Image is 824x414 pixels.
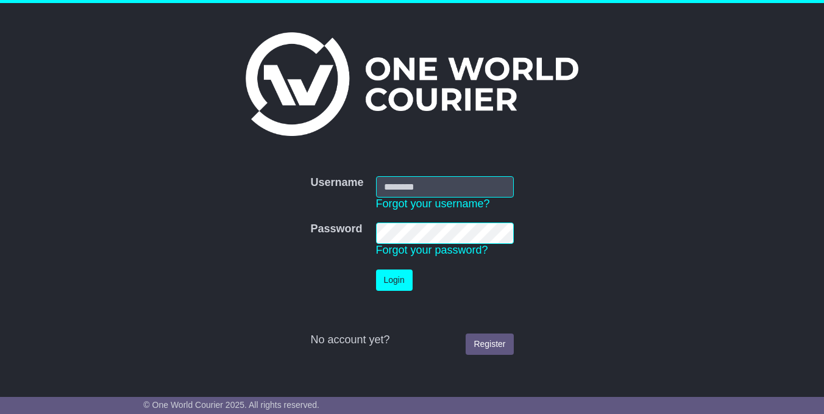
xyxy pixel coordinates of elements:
a: Forgot your password? [376,244,488,256]
button: Login [376,269,413,291]
img: One World [246,32,578,136]
div: No account yet? [310,334,513,347]
span: © One World Courier 2025. All rights reserved. [143,400,319,410]
label: Password [310,223,362,236]
a: Register [466,334,513,355]
label: Username [310,176,363,190]
a: Forgot your username? [376,198,490,210]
